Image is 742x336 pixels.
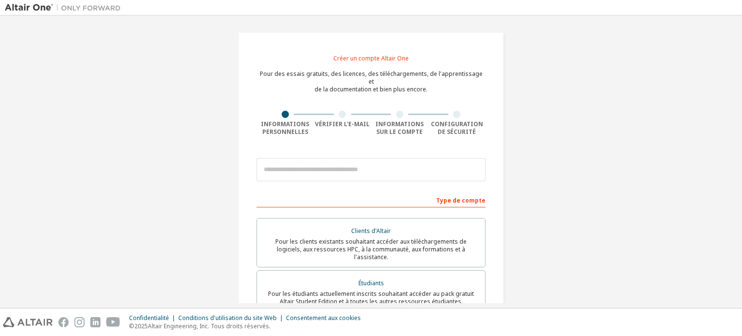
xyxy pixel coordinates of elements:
[134,322,148,330] font: 2025
[148,322,271,330] font: Altair Engineering, Inc. Tous droits réservés.
[314,85,428,93] font: de la documentation et bien plus encore.
[268,290,474,306] font: Pour les étudiants actuellement inscrits souhaitant accéder au pack gratuit Altair Student Editio...
[106,317,120,327] img: youtube.svg
[261,120,309,136] font: Informations personnelles
[431,120,483,136] font: Configuration de sécurité
[351,227,391,235] font: Clients d'Altair
[129,314,169,322] font: Confidentialité
[358,279,384,287] font: Étudiants
[286,314,361,322] font: Consentement aux cookies
[375,120,424,136] font: Informations sur le compte
[178,314,277,322] font: Conditions d'utilisation du site Web
[315,120,370,128] font: Vérifier l'e-mail
[260,70,483,86] font: Pour des essais gratuits, des licences, des téléchargements, de l'apprentissage et
[333,54,409,62] font: Créer un compte Altair One
[90,317,100,327] img: linkedin.svg
[58,317,69,327] img: facebook.svg
[74,317,85,327] img: instagram.svg
[275,237,467,261] font: Pour les clients existants souhaitant accéder aux téléchargements de logiciels, aux ressources HP...
[3,317,53,327] img: altair_logo.svg
[129,322,134,330] font: ©
[5,3,126,13] img: Altaïr Un
[436,196,485,205] font: Type de compte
